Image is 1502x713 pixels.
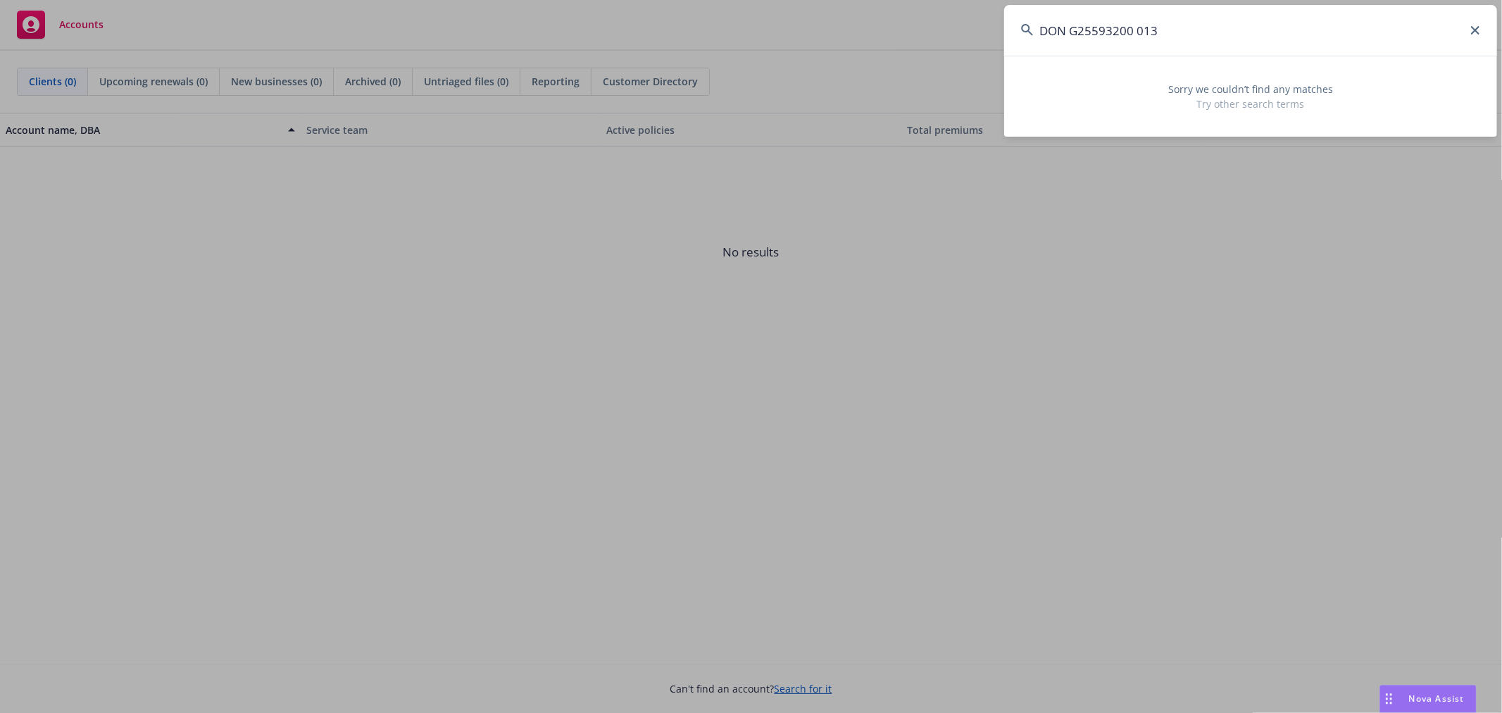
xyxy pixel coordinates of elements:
span: Try other search terms [1021,97,1480,111]
span: Nova Assist [1409,693,1465,705]
span: Sorry we couldn’t find any matches [1021,82,1480,97]
button: Nova Assist [1379,685,1477,713]
div: Drag to move [1380,686,1398,712]
input: Search... [1004,5,1497,56]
